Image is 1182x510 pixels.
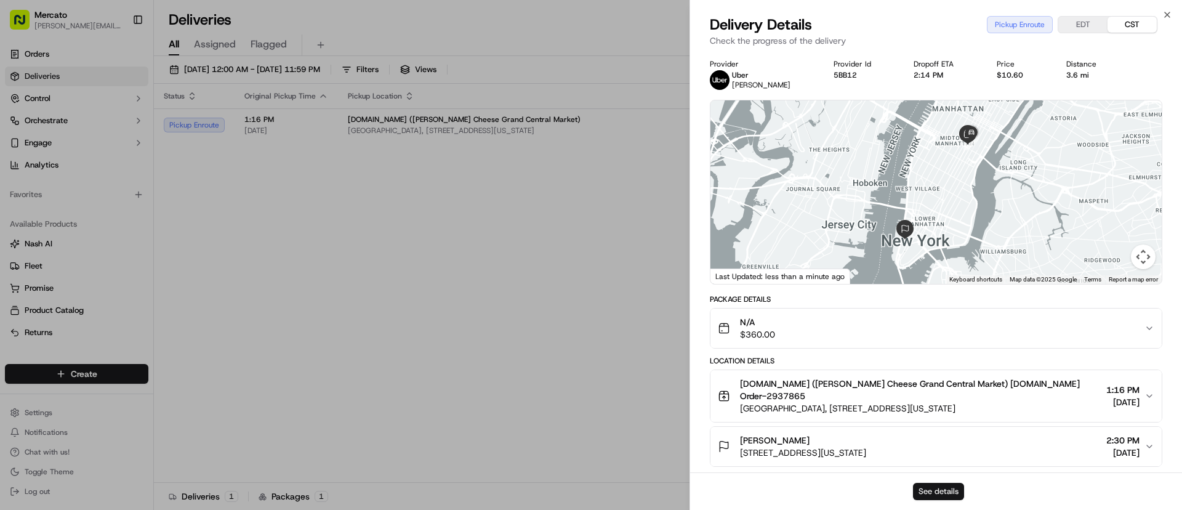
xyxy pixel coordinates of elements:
img: 1736555255976-a54dd68f-1ca7-489b-9aae-adbdc363a1c4 [12,118,34,140]
a: 💻API Documentation [99,174,203,196]
div: Location Details [710,356,1162,366]
span: [DOMAIN_NAME] ([PERSON_NAME] Cheese Grand Central Market) [DOMAIN_NAME] Order-2937865 [740,378,1101,402]
span: [STREET_ADDRESS][US_STATE] [740,447,866,459]
button: CST [1108,17,1157,33]
p: Welcome 👋 [12,49,224,69]
div: Price [997,59,1047,69]
span: [DATE] [1106,396,1140,408]
img: uber-new-logo.jpeg [710,70,730,90]
div: We're available if you need us! [42,130,156,140]
button: See details [913,483,964,500]
span: API Documentation [116,179,198,191]
div: 📗 [12,180,22,190]
span: [GEOGRAPHIC_DATA], [STREET_ADDRESS][US_STATE] [740,402,1101,415]
span: 2:30 PM [1106,434,1140,447]
div: Distance [1066,59,1120,69]
a: Report a map error [1109,276,1158,283]
div: Start new chat [42,118,202,130]
button: Map camera controls [1131,245,1156,269]
img: Google [714,268,754,284]
button: EDT [1058,17,1108,33]
div: Provider Id [834,59,895,69]
div: 2:14 PM [914,70,977,80]
button: Keyboard shortcuts [949,275,1002,284]
span: Delivery Details [710,15,812,34]
button: [DOMAIN_NAME] ([PERSON_NAME] Cheese Grand Central Market) [DOMAIN_NAME] Order-2937865[GEOGRAPHIC_... [710,370,1162,422]
p: Uber [732,70,790,80]
a: Open this area in Google Maps (opens a new window) [714,268,754,284]
span: Knowledge Base [25,179,94,191]
div: Package Details [710,294,1162,304]
button: [PERSON_NAME][STREET_ADDRESS][US_STATE]2:30 PM[DATE] [710,427,1162,466]
div: Last Updated: less than a minute ago [710,269,850,284]
div: Provider [710,59,814,69]
span: [DATE] [1106,447,1140,459]
span: [PERSON_NAME] [740,434,810,447]
span: N/A [740,316,775,328]
a: Powered byPylon [87,208,149,218]
input: Got a question? Start typing here... [32,79,222,92]
a: Terms (opens in new tab) [1084,276,1101,283]
button: 5BB12 [834,70,857,80]
span: 1:16 PM [1106,384,1140,396]
span: $360.00 [740,328,775,341]
a: 📗Knowledge Base [7,174,99,196]
span: Map data ©2025 Google [1010,276,1077,283]
div: 3.6 mi [1066,70,1120,80]
span: [PERSON_NAME] [732,80,790,90]
button: N/A$360.00 [710,309,1162,348]
span: Pylon [123,209,149,218]
div: 💻 [104,180,114,190]
img: Nash [12,12,37,37]
div: $10.60 [997,70,1047,80]
p: Check the progress of the delivery [710,34,1162,47]
button: Start new chat [209,121,224,136]
div: Dropoff ETA [914,59,977,69]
